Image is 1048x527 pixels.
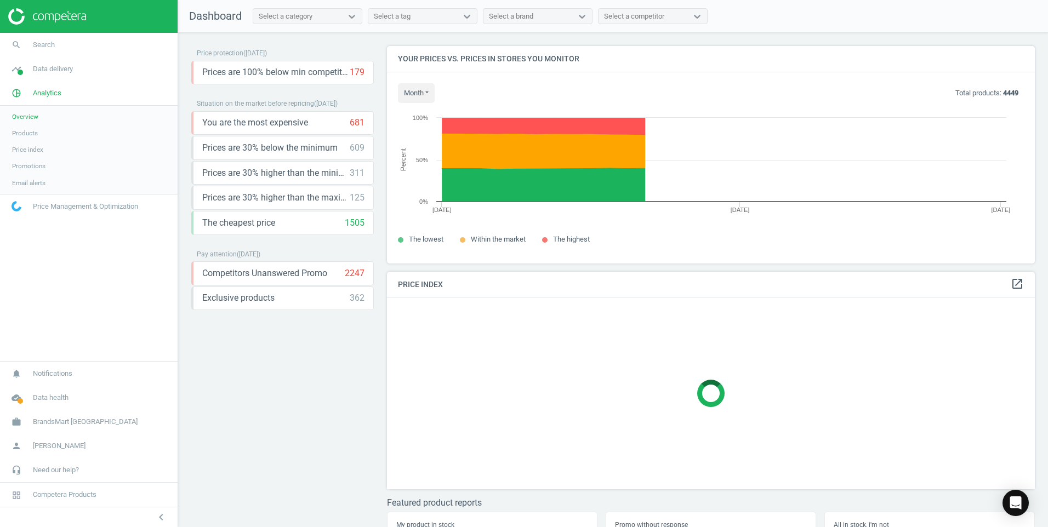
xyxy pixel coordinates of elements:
[237,250,260,258] span: ( [DATE] )
[12,179,45,187] span: Email alerts
[202,267,327,279] span: Competitors Unanswered Promo
[1003,490,1029,516] div: Open Intercom Messenger
[350,117,364,129] div: 681
[197,100,314,107] span: Situation on the market before repricing
[398,83,435,103] button: month
[202,192,350,204] span: Prices are 30% higher than the maximal
[374,12,411,21] div: Select a tag
[202,217,275,229] span: The cheapest price
[202,66,350,78] span: Prices are 100% below min competitor
[33,393,69,403] span: Data health
[197,49,243,57] span: Price protection
[189,9,242,22] span: Dashboard
[33,202,138,211] span: Price Management & Optimization
[432,207,452,213] tspan: [DATE]
[955,88,1018,98] p: Total products:
[350,142,364,154] div: 609
[8,8,86,25] img: ajHJNr6hYgQAAAAASUVORK5CYII=
[33,417,138,427] span: BrandsMart [GEOGRAPHIC_DATA]
[6,363,27,384] i: notifications
[416,157,428,163] text: 50%
[387,46,1035,72] h4: Your prices vs. prices in stores you monitor
[202,142,338,154] span: Prices are 30% below the minimum
[33,40,55,50] span: Search
[387,497,1035,508] h3: Featured product reports
[991,207,1010,213] tspan: [DATE]
[202,292,275,304] span: Exclusive products
[6,436,27,456] i: person
[259,12,312,21] div: Select a category
[33,64,73,74] span: Data delivery
[33,490,96,500] span: Competera Products
[12,145,43,154] span: Price index
[155,511,168,524] i: chevron_left
[6,59,27,79] i: timeline
[345,267,364,279] div: 2247
[6,411,27,432] i: work
[6,460,27,480] i: headset_mic
[409,235,443,243] span: The lowest
[1003,89,1018,97] b: 4449
[1011,277,1024,290] i: open_in_new
[350,167,364,179] div: 311
[604,12,664,21] div: Select a competitor
[350,192,364,204] div: 125
[33,441,86,451] span: [PERSON_NAME]
[147,510,175,524] button: chevron_left
[345,217,364,229] div: 1505
[33,88,61,98] span: Analytics
[350,292,364,304] div: 362
[6,35,27,55] i: search
[413,114,428,121] text: 100%
[1011,277,1024,291] a: open_in_new
[387,272,1035,297] h4: Price Index
[400,148,407,171] tspan: Percent
[33,369,72,379] span: Notifications
[12,129,38,138] span: Products
[12,112,38,121] span: Overview
[197,250,237,258] span: Pay attention
[471,235,526,243] span: Within the market
[202,117,308,129] span: You are the most expensive
[6,83,27,104] i: pie_chart_outlined
[419,198,428,205] text: 0%
[243,49,267,57] span: ( [DATE] )
[6,387,27,408] i: cloud_done
[12,201,21,211] img: wGWNvw8QSZomAAAAABJRU5ErkJggg==
[314,100,338,107] span: ( [DATE] )
[731,207,750,213] tspan: [DATE]
[489,12,533,21] div: Select a brand
[350,66,364,78] div: 179
[12,162,45,170] span: Promotions
[202,167,350,179] span: Prices are 30% higher than the minimum
[33,465,79,475] span: Need our help?
[553,235,590,243] span: The highest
